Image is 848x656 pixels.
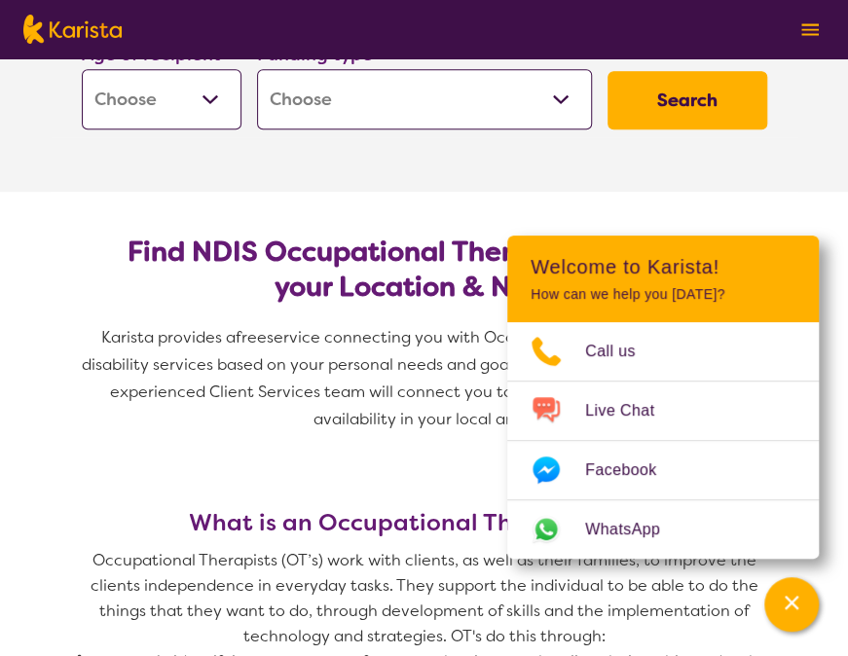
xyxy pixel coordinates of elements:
span: free [236,327,267,347]
h2: Find NDIS Occupational Therapists based on your Location & Needs [97,235,752,305]
span: Live Chat [585,396,678,425]
h3: What is an Occupational Therapist (OT)? [74,509,775,536]
span: Karista provides a [101,327,236,347]
div: Channel Menu [507,236,819,559]
button: Channel Menu [764,577,819,632]
img: menu [801,23,819,36]
button: Search [608,71,767,129]
span: Call us [585,337,659,366]
h2: Welcome to Karista! [531,255,795,278]
p: How can we help you [DATE]? [531,286,795,303]
span: WhatsApp [585,515,683,544]
a: Web link opens in a new tab. [507,500,819,559]
ul: Choose channel [507,322,819,559]
p: Occupational Therapists (OT’s) work with clients, as well as their families, to improve the clien... [74,548,775,649]
span: service connecting you with Occupational Therapists and other disability services based on your p... [82,327,771,429]
img: Karista logo [23,15,122,44]
span: Facebook [585,456,680,485]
